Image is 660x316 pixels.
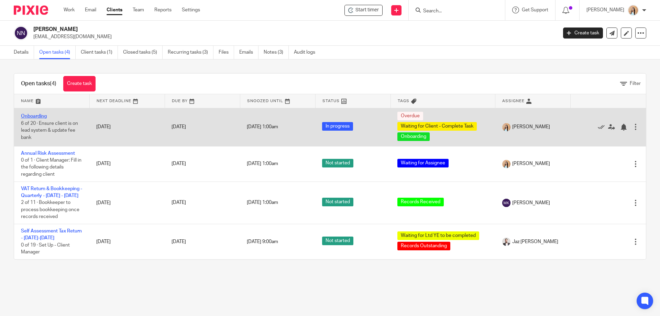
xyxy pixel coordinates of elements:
a: Emails [239,46,258,59]
span: [DATE] 1:00am [247,124,278,129]
a: Create task [563,28,603,39]
img: Linkedin%20Posts%20-%20Client%20success%20stories%20(1).png [628,5,639,16]
h2: [PERSON_NAME] [33,26,449,33]
span: 0 of 19 · Set Up - Client Manager [21,243,70,255]
a: Details [14,46,34,59]
span: [PERSON_NAME] [512,160,550,167]
span: Snoozed Until [247,99,283,103]
span: Tags [398,99,409,103]
span: [DATE] 1:00am [247,200,278,205]
div: Nasreen Naseeb [344,5,383,16]
span: Jaz [PERSON_NAME] [512,238,558,245]
span: [DATE] [172,161,186,166]
a: Open tasks (4) [39,46,76,59]
span: Records Outstanding [397,242,450,250]
a: Settings [182,7,200,13]
span: [DATE] [172,124,186,129]
a: Email [85,7,96,13]
a: Onboarding [21,114,47,119]
span: 2 of 11 · Bookkeeper to process bookkeeping once records received [21,200,79,219]
a: Self Assessment Tax Return - [DATE]-[DATE] [21,229,82,240]
p: [EMAIL_ADDRESS][DOMAIN_NAME] [33,33,553,40]
span: 6 of 20 · Ensure client is on lead system & update fee bank [21,121,78,140]
span: In progress [322,122,353,131]
a: Work [64,7,75,13]
span: Filter [630,81,641,86]
span: (4) [50,81,56,86]
span: Status [322,99,340,103]
td: [DATE] [89,182,165,224]
span: Waiting for Ltd YE to be completed [397,231,479,240]
a: Team [133,7,144,13]
span: Waiting for Assignee [397,159,449,167]
img: svg%3E [502,199,510,207]
td: [DATE] [89,108,165,146]
a: Audit logs [294,46,320,59]
span: 0 of 1 · Client Manager: Fill in the following details regarding client [21,158,81,177]
span: [PERSON_NAME] [512,123,550,130]
a: Client tasks (1) [81,46,118,59]
span: Start timer [355,7,379,14]
a: Notes (3) [264,46,289,59]
img: Linkedin%20Posts%20-%20Client%20success%20stories%20(1).png [502,123,510,131]
img: 48292-0008-compressed%20square.jpg [502,238,510,246]
img: Linkedin%20Posts%20-%20Client%20success%20stories%20(1).png [502,160,510,168]
span: [DATE] 1:00am [247,162,278,166]
a: Reports [154,7,172,13]
a: Files [219,46,234,59]
span: Records Received [397,198,444,206]
a: Clients [107,7,122,13]
span: Not started [322,198,353,206]
a: Create task [63,76,96,91]
img: Pixie [14,6,48,15]
span: [DATE] 9:00am [247,239,278,244]
span: Not started [322,237,353,245]
span: Get Support [522,8,548,12]
a: Recurring tasks (3) [168,46,213,59]
td: [DATE] [89,146,165,182]
a: Annual Risk Assessment [21,151,75,156]
input: Search [422,8,484,14]
span: [DATE] [172,200,186,205]
span: Onboarding [397,132,430,141]
span: Overdue [397,112,423,120]
span: Not started [322,159,353,167]
a: Closed tasks (5) [123,46,163,59]
a: VAT Return & Bookkeeping - Quarterly - [DATE] - [DATE] [21,186,82,198]
a: Mark as done [598,123,608,130]
span: Waiting for Client - Complete Task [397,122,477,131]
p: [PERSON_NAME] [586,7,624,13]
span: [DATE] [172,239,186,244]
h1: Open tasks [21,80,56,87]
img: svg%3E [14,26,28,40]
td: [DATE] [89,224,165,259]
span: [PERSON_NAME] [512,199,550,206]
